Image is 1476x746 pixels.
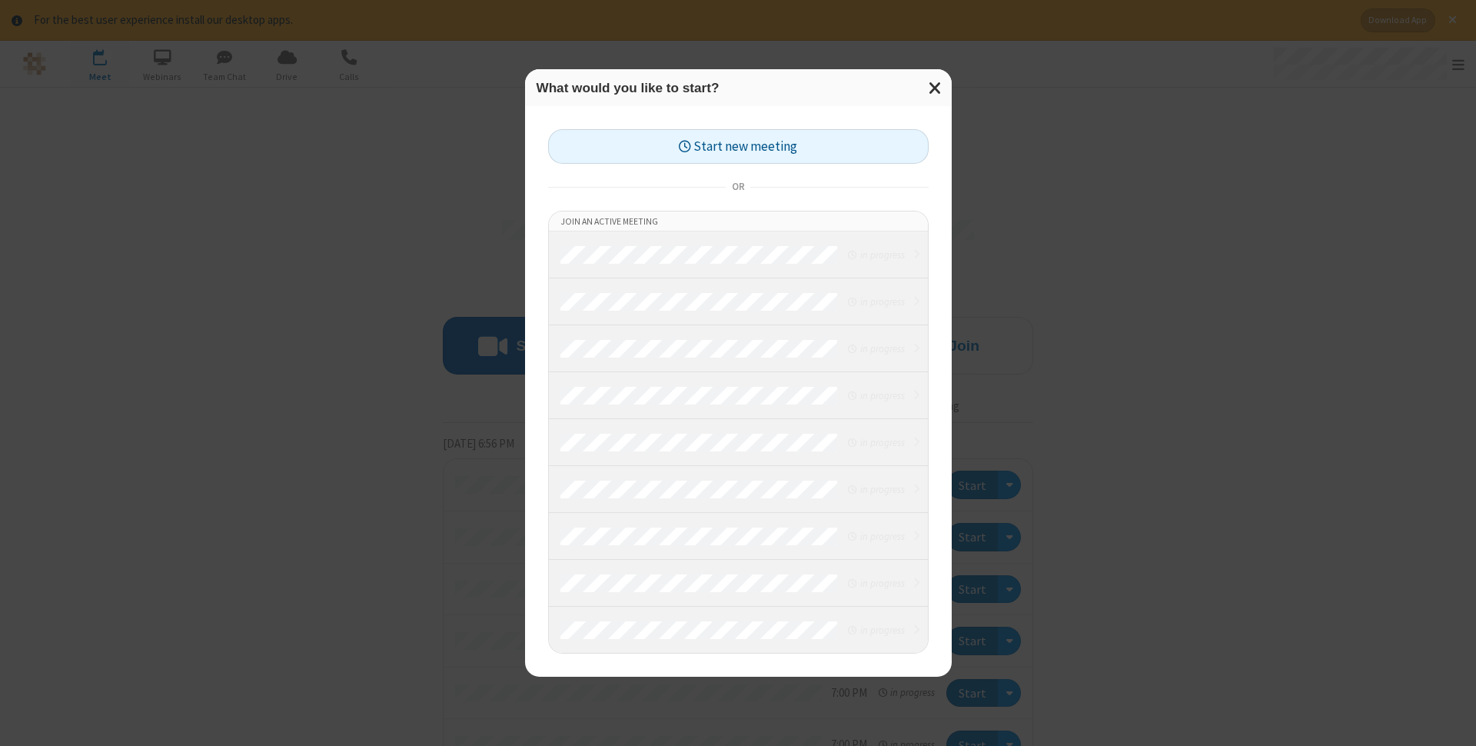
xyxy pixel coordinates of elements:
em: in progress [848,529,904,544]
button: Start new meeting [548,129,929,164]
em: in progress [848,576,904,591]
h3: What would you like to start? [537,81,940,95]
em: in progress [848,295,904,309]
em: in progress [848,248,904,262]
li: Join an active meeting [549,211,928,231]
em: in progress [848,482,904,497]
em: in progress [848,623,904,638]
em: in progress [848,435,904,450]
em: in progress [848,388,904,403]
span: or [726,177,750,198]
button: Close modal [919,69,952,107]
em: in progress [848,341,904,356]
